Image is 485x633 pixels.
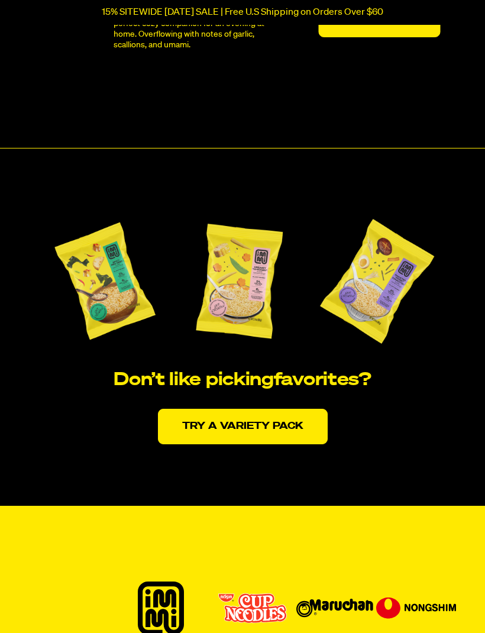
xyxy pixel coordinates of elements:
[102,7,383,18] p: 15% SITEWIDE [DATE] SALE | Free U.S Shipping on Orders Over $60
[316,210,438,352] img: immi Roasted Pork Tonkotsu
[296,599,373,618] img: Maruchan
[188,210,290,352] img: immi Creamy Chicken
[14,371,471,390] h2: Don’t like picking favorites?
[218,593,287,624] img: Cup Noodles
[47,210,163,352] img: immi Spicy Red Miso
[114,8,269,50] p: Classic, savory, and comforting. The perfect cozy companion for an evening at home. Overflowing w...
[376,598,456,618] img: Nongshim
[158,409,328,444] a: Try a variety pack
